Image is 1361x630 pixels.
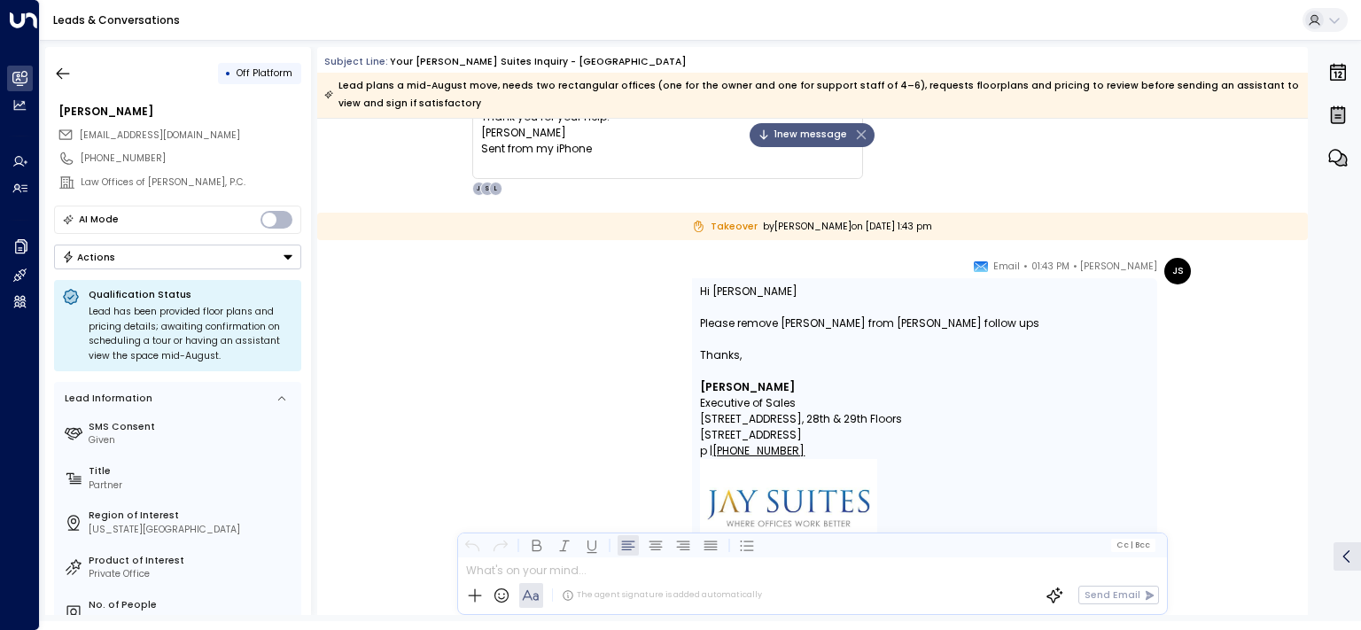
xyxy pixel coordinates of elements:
[481,125,854,173] div: [PERSON_NAME]
[60,392,152,406] div: Lead Information
[80,128,240,142] span: [EMAIL_ADDRESS][DOMAIN_NAME]
[89,612,296,626] div: 1-6
[750,123,875,147] div: 1new message
[692,220,758,234] span: Takeover
[89,509,296,523] label: Region of Interest
[89,288,293,301] p: Qualification Status
[225,61,231,85] div: •
[237,66,292,80] span: Off Platform
[80,128,240,143] span: amtlaw@aol.com
[489,182,503,196] div: L
[1130,541,1132,549] span: |
[712,443,805,458] font: [PHONE_NUMBER]
[324,77,1300,113] div: Lead plans a mid-August move, needs two rectangular offices (one for the owner and one for suppor...
[317,213,1308,240] div: by [PERSON_NAME] on [DATE] 1:43 pm
[89,567,296,581] div: Private Office
[1031,258,1069,276] span: 01:43 PM
[1116,541,1150,549] span: Cc Bcc
[89,478,296,493] div: Partner
[54,245,301,269] button: Actions
[324,55,388,68] span: Subject Line:
[700,411,902,427] div: [STREET_ADDRESS], 28th & 29th Floors
[89,433,296,447] div: Given
[700,379,795,394] b: [PERSON_NAME]
[700,427,902,443] div: [STREET_ADDRESS]
[89,554,296,568] label: Product of Interest
[89,523,296,537] div: [US_STATE][GEOGRAPHIC_DATA]
[1164,258,1191,284] div: JS
[81,175,301,190] div: Law Offices of [PERSON_NAME], P.C.
[480,182,494,196] div: S
[1111,539,1155,551] button: Cc|Bcc
[489,534,510,556] button: Redo
[79,211,119,229] div: AI Mode
[89,464,296,478] label: Title
[562,589,762,602] div: The agent signature is added automatically
[53,12,180,27] a: Leads & Conversations
[1073,258,1077,276] span: •
[700,284,1149,299] div: Hi [PERSON_NAME]
[700,395,796,410] font: Executive of Sales
[462,534,483,556] button: Undo
[62,251,116,263] div: Actions
[89,420,296,434] label: SMS Consent
[58,104,301,120] div: [PERSON_NAME]
[700,315,1149,331] div: Please remove [PERSON_NAME] from [PERSON_NAME] follow ups
[758,128,847,142] span: 1 new message
[390,55,687,69] div: Your [PERSON_NAME] Suites Inquiry - [GEOGRAPHIC_DATA]
[1080,258,1157,276] span: [PERSON_NAME]
[481,141,854,157] div: Sent from my iPhone
[700,347,1149,363] div: Thanks,
[700,443,712,459] span: p |
[993,258,1020,276] span: Email
[1023,258,1028,276] span: •
[472,182,486,196] div: J
[89,305,293,363] div: Lead has been provided floor plans and pricing details; awaiting confirmation on scheduling a tou...
[700,459,877,560] img: Jay Suites
[81,152,301,166] div: [PHONE_NUMBER]
[89,598,296,612] label: No. of People
[54,245,301,269] div: Button group with a nested menu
